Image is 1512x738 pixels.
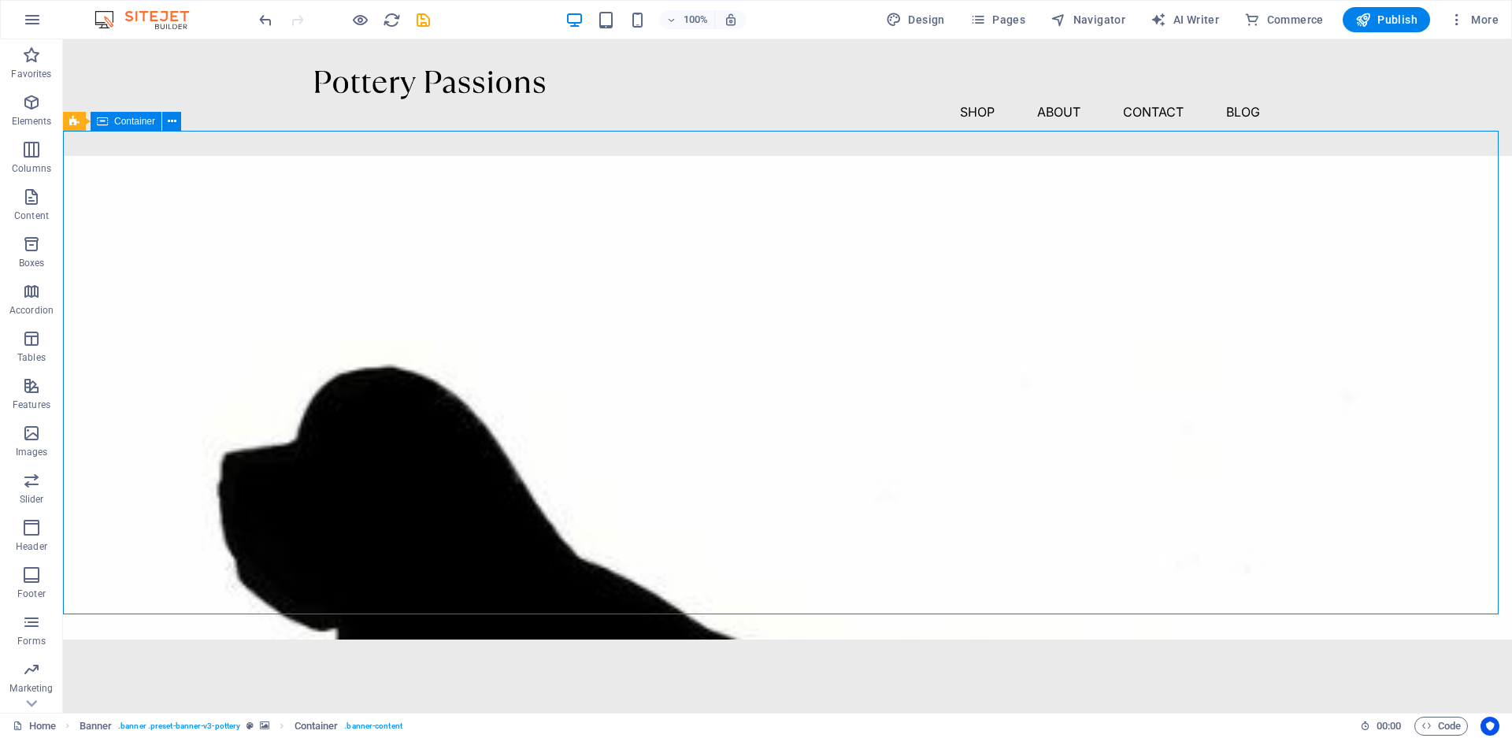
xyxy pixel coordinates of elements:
img: Editor Logo [91,10,209,29]
button: Code [1414,717,1468,736]
p: Accordion [9,304,54,317]
span: . banner .preset-banner-v3-pottery [118,717,240,736]
p: Slider [20,493,44,506]
span: Pages [970,12,1025,28]
i: Reload page [383,11,401,29]
button: Pages [964,7,1032,32]
span: AI Writer [1151,12,1219,28]
p: Tables [17,351,46,364]
span: Code [1421,717,1461,736]
button: Click here to leave preview mode and continue editing [350,10,369,29]
nav: breadcrumb [80,717,402,736]
a: Click to cancel selection. Double-click to open Pages [13,717,56,736]
button: Design [880,7,951,32]
button: Commerce [1238,7,1330,32]
p: Favorites [11,68,51,80]
span: : [1388,720,1390,732]
i: This element is a customizable preset [246,721,254,730]
button: save [413,10,432,29]
button: AI Writer [1144,7,1225,32]
h6: Session time [1360,717,1402,736]
button: reload [382,10,401,29]
i: Undo: Change image (Ctrl+Z) [257,11,275,29]
button: 100% [659,10,715,29]
p: Content [14,210,49,222]
button: undo [256,10,275,29]
i: Save (Ctrl+S) [414,11,432,29]
div: Design (Ctrl+Alt+Y) [880,7,951,32]
p: Elements [12,115,52,128]
h6: 100% [683,10,708,29]
p: Features [13,399,50,411]
span: Publish [1355,12,1417,28]
i: On resize automatically adjust zoom level to fit chosen device. [724,13,738,27]
p: Forms [17,635,46,647]
span: Click to select. Double-click to edit [80,717,113,736]
button: Usercentrics [1480,717,1499,736]
p: Images [16,446,48,458]
span: Design [886,12,945,28]
p: Boxes [19,257,45,269]
p: Header [16,540,47,553]
p: Footer [17,588,46,600]
span: Click to select. Double-click to edit [295,717,339,736]
i: This element contains a background [260,721,269,730]
button: More [1443,7,1505,32]
button: Navigator [1044,7,1132,32]
p: Marketing [9,682,53,695]
span: More [1449,12,1499,28]
button: Publish [1343,7,1430,32]
span: . banner-content [344,717,402,736]
span: Navigator [1051,12,1125,28]
p: Columns [12,162,51,175]
span: Container [114,117,155,126]
span: Commerce [1244,12,1324,28]
span: 00 00 [1377,717,1401,736]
